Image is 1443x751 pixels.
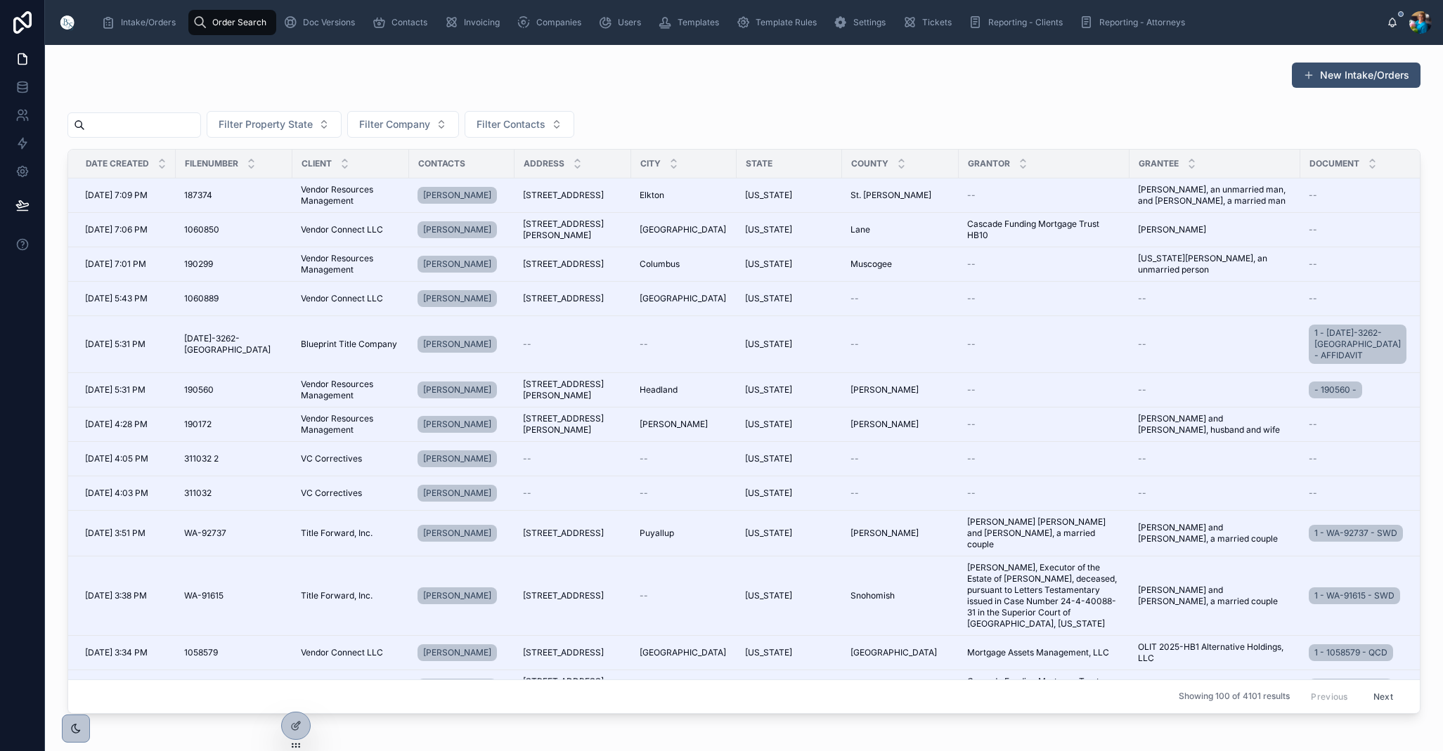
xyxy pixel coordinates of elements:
[301,528,373,539] span: Title Forward, Inc.
[523,528,604,539] span: [STREET_ADDRESS]
[219,117,313,131] span: Filter Property State
[1309,293,1317,304] span: --
[523,590,623,601] a: [STREET_ADDRESS]
[640,488,728,499] a: --
[1309,379,1412,401] a: - 190560 -
[967,218,1121,241] a: Cascade Funding Mortgage Trust HB10
[121,17,176,28] span: Intake/Orders
[301,253,401,275] span: Vendor Resources Management
[850,384,950,396] a: [PERSON_NAME]
[850,453,950,464] a: --
[418,413,506,436] a: [PERSON_NAME]
[1309,644,1393,661] a: 1 - 1058579 - QCD
[418,587,497,604] a: [PERSON_NAME]
[1309,190,1317,201] span: --
[745,190,834,201] a: [US_STATE]
[523,379,623,401] a: [STREET_ADDRESS][PERSON_NAME]
[967,293,976,304] span: --
[184,590,284,601] a: WA-91615
[967,453,976,464] span: --
[1138,488,1292,499] a: --
[418,256,497,273] a: [PERSON_NAME]
[523,413,623,436] span: [STREET_ADDRESS][PERSON_NAME]
[56,11,79,34] img: App logo
[1309,325,1406,364] a: 1 - [DATE]-3262-[GEOGRAPHIC_DATA] - AFFIDAVIT
[1309,522,1412,544] a: 1 - WA-92737 - SWD
[512,10,591,35] a: Companies
[967,293,1121,304] a: --
[640,419,728,430] a: [PERSON_NAME]
[301,488,401,499] a: VC Correctives
[850,590,895,601] span: Snohomish
[536,17,581,28] span: Companies
[523,453,531,464] span: --
[1138,488,1146,499] span: --
[1314,590,1395,601] span: 1 - WA-91615 - SWD
[85,224,167,235] a: [DATE] 7:06 PM
[640,453,648,464] span: --
[640,190,728,201] a: Elkton
[523,218,623,241] span: [STREET_ADDRESS][PERSON_NAME]
[732,10,827,35] a: Template Rules
[301,413,401,436] a: Vendor Resources Management
[184,590,224,601] span: WA-91615
[1309,259,1412,270] a: --
[85,293,148,304] span: [DATE] 5:43 PM
[964,10,1073,35] a: Reporting - Clients
[301,293,383,304] span: Vendor Connect LLC
[523,339,531,350] span: --
[1309,585,1412,607] a: 1 - WA-91615 - SWD
[640,590,648,601] span: --
[1138,522,1292,544] span: [PERSON_NAME] and [PERSON_NAME], a married couple
[640,190,664,201] span: Elkton
[745,339,792,350] span: [US_STATE]
[1309,419,1317,430] span: --
[184,293,219,304] span: 1060889
[1309,293,1412,304] a: --
[85,488,148,499] span: [DATE] 4:03 PM
[301,339,397,350] span: Blueprint Title Company
[745,339,834,350] a: [US_STATE]
[850,224,870,235] span: Lane
[850,488,859,499] span: --
[184,453,219,464] span: 311032 2
[301,453,362,464] span: VC Correctives
[418,482,506,504] a: [PERSON_NAME]
[594,10,651,35] a: Users
[850,293,859,304] span: --
[184,419,284,430] a: 190172
[523,488,531,499] span: --
[745,259,792,270] span: [US_STATE]
[418,221,497,238] a: [PERSON_NAME]
[279,10,365,35] a: Doc Versions
[1292,63,1421,88] button: New Intake/Orders
[678,17,719,28] span: Templates
[850,224,950,235] a: Lane
[423,339,491,350] span: [PERSON_NAME]
[301,590,401,601] a: Title Forward, Inc.
[967,259,1121,270] a: --
[85,384,167,396] a: [DATE] 5:31 PM
[418,287,506,310] a: [PERSON_NAME]
[1309,381,1362,398] a: - 190560 -
[207,111,342,138] button: Select Button
[654,10,729,35] a: Templates
[967,190,976,201] span: --
[967,516,1121,550] span: [PERSON_NAME] [PERSON_NAME] and [PERSON_NAME], a married couple
[745,528,834,539] a: [US_STATE]
[640,384,678,396] span: Headland
[440,10,510,35] a: Invoicing
[301,528,401,539] a: Title Forward, Inc.
[301,224,401,235] a: Vendor Connect LLC
[523,259,623,270] a: [STREET_ADDRESS]
[850,528,919,539] span: [PERSON_NAME]
[301,379,401,401] span: Vendor Resources Management
[1314,327,1401,361] span: 1 - [DATE]-3262-[GEOGRAPHIC_DATA] - AFFIDAVIT
[745,224,834,235] a: [US_STATE]
[1138,413,1292,436] a: [PERSON_NAME] and [PERSON_NAME], husband and wife
[1309,525,1403,542] a: 1 - WA-92737 - SWD
[90,7,1387,38] div: scrollable content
